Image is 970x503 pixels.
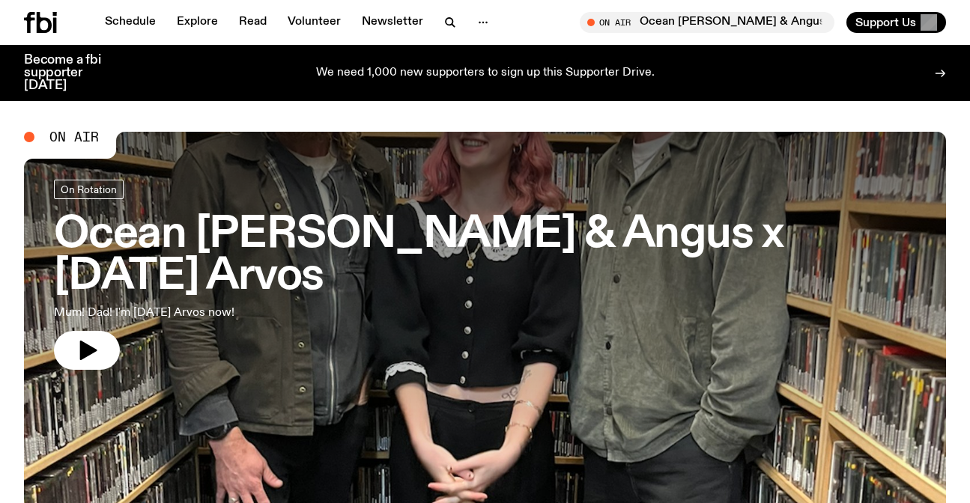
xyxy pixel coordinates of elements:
a: On Rotation [54,180,124,199]
span: On Rotation [61,183,117,195]
button: Support Us [846,12,946,33]
a: Volunteer [279,12,350,33]
h3: Become a fbi supporter [DATE] [24,54,120,92]
span: Support Us [855,16,916,29]
a: Newsletter [353,12,432,33]
p: Mum! Dad! I'm [DATE] Arvos now! [54,304,437,322]
a: Read [230,12,276,33]
a: Ocean [PERSON_NAME] & Angus x [DATE] ArvosMum! Dad! I'm [DATE] Arvos now! [54,180,916,370]
p: We need 1,000 new supporters to sign up this Supporter Drive. [316,67,655,80]
span: On Air [49,130,99,144]
h3: Ocean [PERSON_NAME] & Angus x [DATE] Arvos [54,214,916,298]
a: Schedule [96,12,165,33]
button: On AirOcean [PERSON_NAME] & Angus x [DATE] Arvos [580,12,834,33]
a: Explore [168,12,227,33]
